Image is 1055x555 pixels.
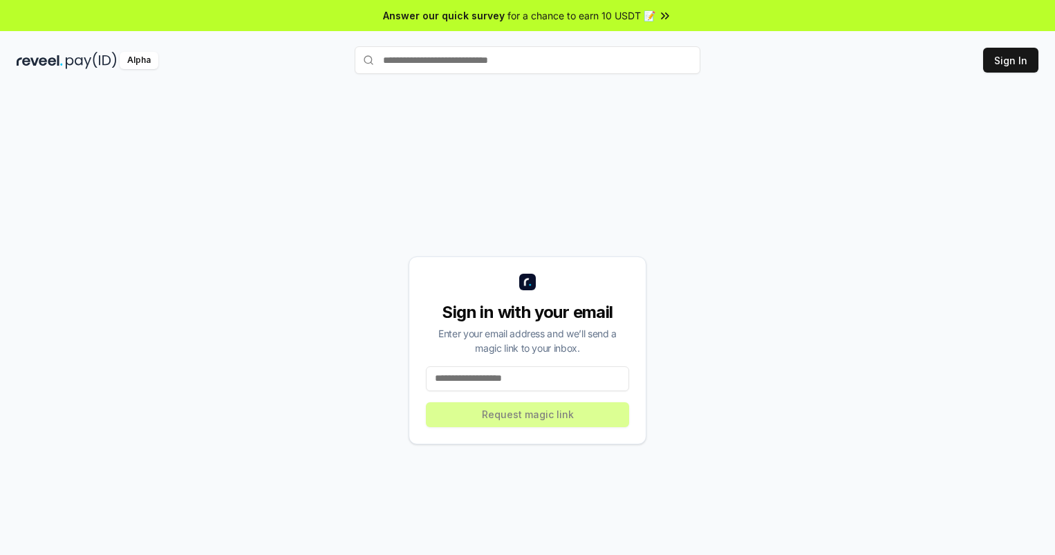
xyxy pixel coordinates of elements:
span: Answer our quick survey [383,8,505,23]
img: reveel_dark [17,52,63,69]
img: logo_small [519,274,536,290]
img: pay_id [66,52,117,69]
button: Sign In [983,48,1038,73]
span: for a chance to earn 10 USDT 📝 [507,8,655,23]
div: Sign in with your email [426,301,629,323]
div: Enter your email address and we’ll send a magic link to your inbox. [426,326,629,355]
div: Alpha [120,52,158,69]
